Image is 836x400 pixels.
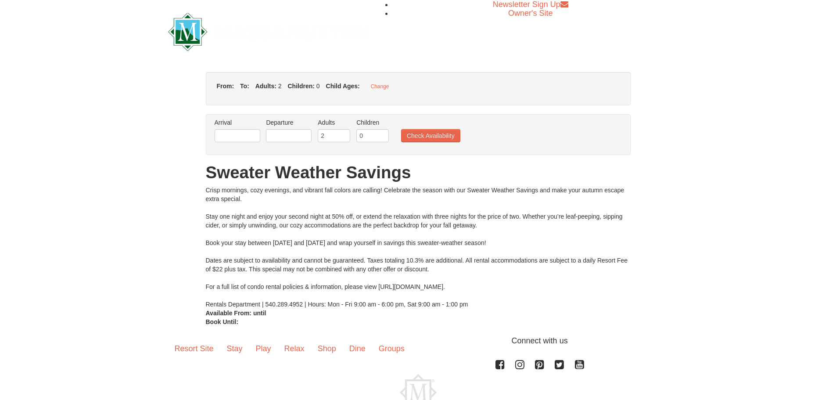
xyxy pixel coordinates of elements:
label: Adults [318,118,350,127]
a: Dine [343,335,372,362]
div: Crisp mornings, cozy evenings, and vibrant fall colors are calling! Celebrate the season with our... [206,186,631,309]
a: Shop [311,335,343,362]
strong: From: [217,83,234,90]
strong: Children: [287,83,314,90]
button: Change [366,81,394,92]
img: Massanutten Resort Logo [168,13,369,51]
strong: To: [240,83,249,90]
span: 0 [316,83,320,90]
a: Stay [220,335,249,362]
a: Groups [372,335,411,362]
h1: Sweater Weather Savings [206,164,631,181]
a: Relax [278,335,311,362]
label: Departure [266,118,312,127]
strong: Book Until: [206,318,239,325]
p: Connect with us [168,335,668,347]
a: Owner's Site [508,9,553,18]
strong: Adults: [255,83,276,90]
a: Play [249,335,278,362]
label: Children [356,118,389,127]
strong: Child Ages: [326,83,360,90]
strong: until [253,310,266,317]
a: Massanutten Resort [168,20,369,41]
strong: Available From: [206,310,252,317]
span: 2 [278,83,282,90]
button: Check Availability [401,129,460,142]
a: Resort Site [168,335,220,362]
label: Arrival [215,118,260,127]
